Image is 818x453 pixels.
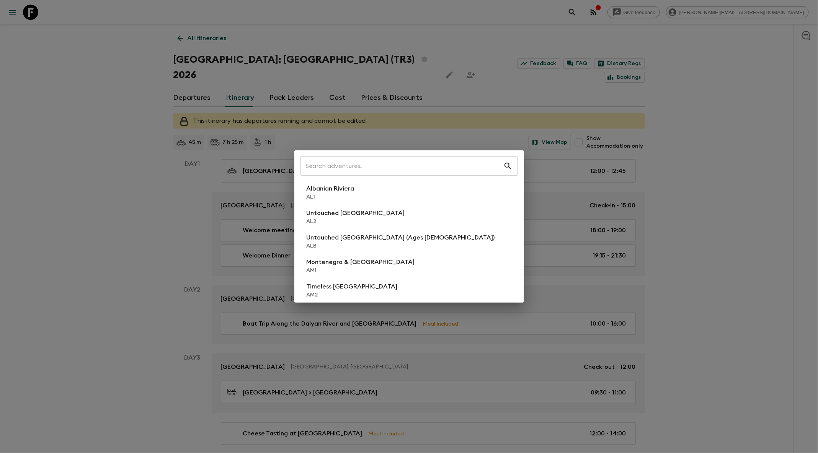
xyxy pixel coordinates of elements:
p: AL2 [307,218,405,225]
p: ALB [307,242,495,250]
p: AM2 [307,291,398,299]
p: Albanian Riviera [307,184,354,193]
input: Search adventures... [300,155,503,177]
p: Untouched [GEOGRAPHIC_DATA] [307,209,405,218]
p: Untouched [GEOGRAPHIC_DATA] (Ages [DEMOGRAPHIC_DATA]) [307,233,495,242]
p: AM1 [307,267,415,274]
p: AL1 [307,193,354,201]
p: Montenegro & [GEOGRAPHIC_DATA] [307,257,415,267]
p: Timeless [GEOGRAPHIC_DATA] [307,282,398,291]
